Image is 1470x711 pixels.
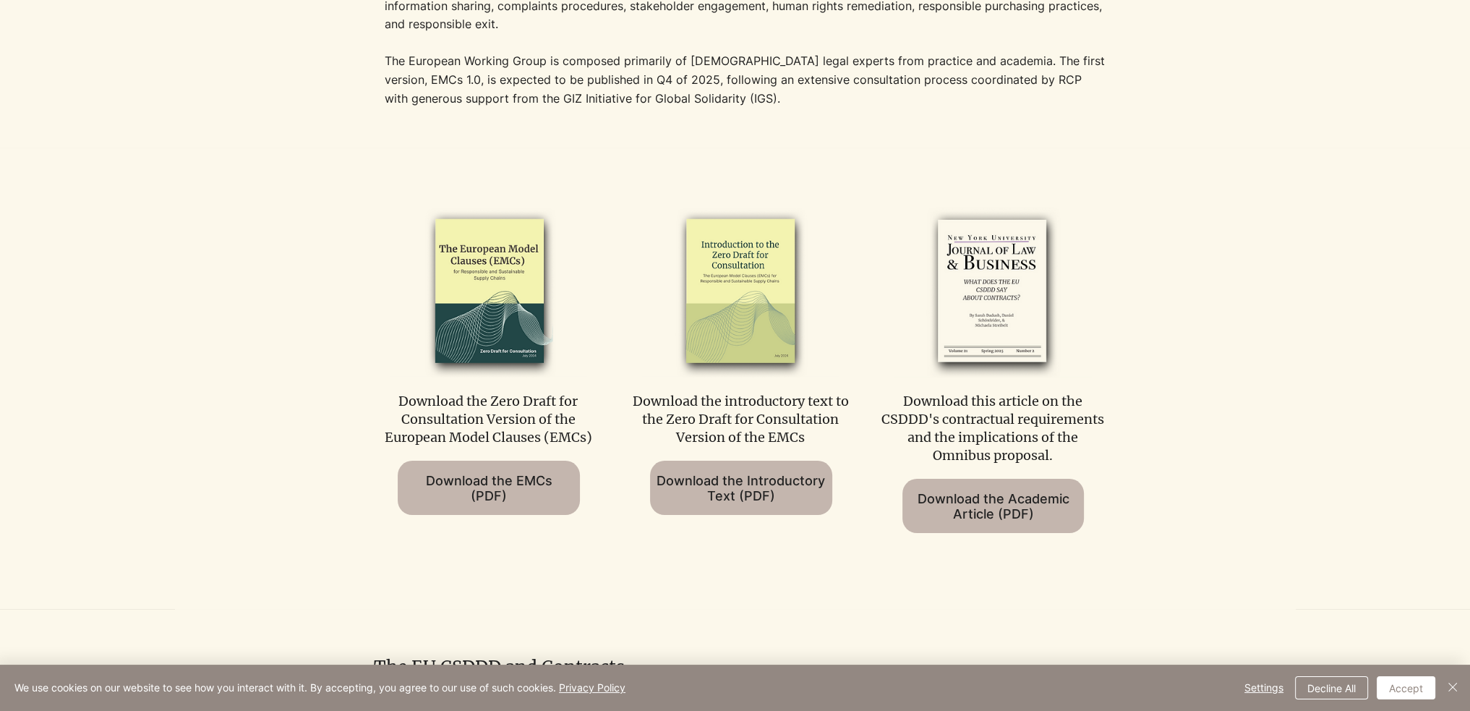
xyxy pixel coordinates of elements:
span: Download the Introductory Text (PDF) [657,473,825,503]
p: The European Working Group is composed primarily of [DEMOGRAPHIC_DATA] legal experts from practic... [385,52,1108,108]
img: Close [1444,678,1461,696]
button: Accept [1377,676,1435,699]
span: We use cookies on our website to see how you interact with it. By accepting, you agree to our use... [14,681,625,694]
a: Download the Academic Article (PDF) [902,479,1084,533]
img: RCP Toolkit Cover Mockups 1 (6)_edited.png [894,205,1091,378]
button: Decline All [1295,676,1368,699]
span: Download the Academic Article (PDF) [902,491,1084,521]
img: emcs_zero_draft_intro_2024_edited.png [642,205,839,378]
p: Download this article on the CSDDD's contractual requirements and the implications of the Omnibus... [879,392,1106,465]
img: EMCs-zero-draft-2024_edited.png [390,205,587,378]
p: Download the Zero Draft for Consultation Version of the European Model Clauses (EMCs) [375,392,602,447]
h2: The EU CSDDD and Contracts [374,655,1097,680]
p: Download the introductory text to the Zero Draft for Consultation Version of the EMCs [627,392,854,447]
span: Download the EMCs (PDF) [426,473,552,503]
span: Settings [1244,677,1283,699]
a: Download the Introductory Text (PDF) [650,461,832,515]
a: Download the EMCs (PDF) [398,461,579,515]
button: Close [1444,676,1461,699]
a: Privacy Policy [559,681,625,694]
